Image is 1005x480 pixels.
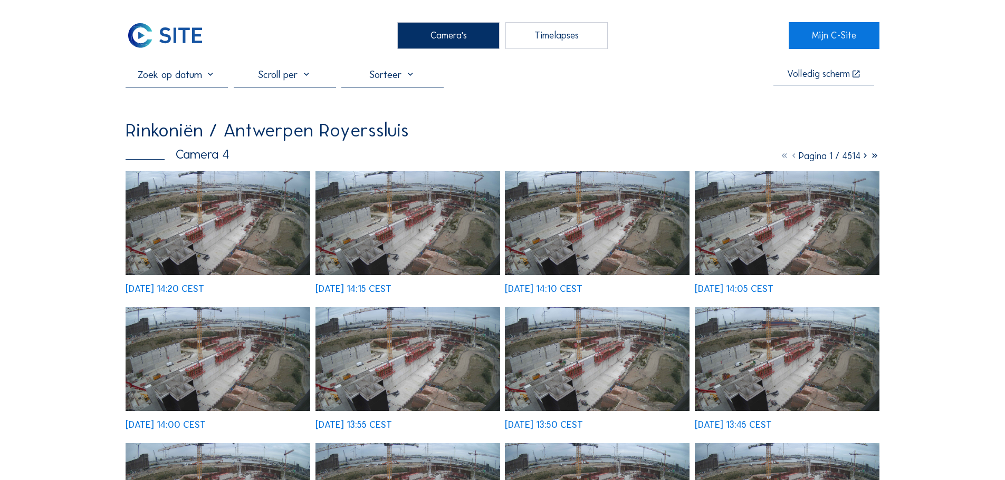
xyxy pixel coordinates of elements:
[787,70,850,80] div: Volledig scherm
[126,171,310,275] img: image_53584403
[126,121,409,140] div: Rinkoniën / Antwerpen Royerssluis
[126,285,204,294] div: [DATE] 14:20 CEST
[397,22,500,48] div: Camera's
[315,307,500,411] img: image_53583720
[695,420,772,430] div: [DATE] 13:45 CEST
[126,307,310,411] img: image_53583874
[505,171,690,275] img: image_53584175
[126,22,205,48] img: C-SITE Logo
[789,22,879,48] a: Mijn C-Site
[505,307,690,411] img: image_53583645
[315,285,391,294] div: [DATE] 14:15 CEST
[126,22,216,48] a: C-SITE Logo
[126,68,228,81] input: Zoek op datum 󰅀
[799,150,860,162] span: Pagina 1 / 4514
[505,420,583,430] div: [DATE] 13:50 CEST
[126,148,229,161] div: Camera 4
[505,285,582,294] div: [DATE] 14:10 CEST
[315,171,500,275] img: image_53584250
[695,307,879,411] img: image_53583488
[505,22,608,48] div: Timelapses
[695,285,773,294] div: [DATE] 14:05 CEST
[315,420,392,430] div: [DATE] 13:55 CEST
[695,171,879,275] img: image_53584021
[126,420,206,430] div: [DATE] 14:00 CEST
